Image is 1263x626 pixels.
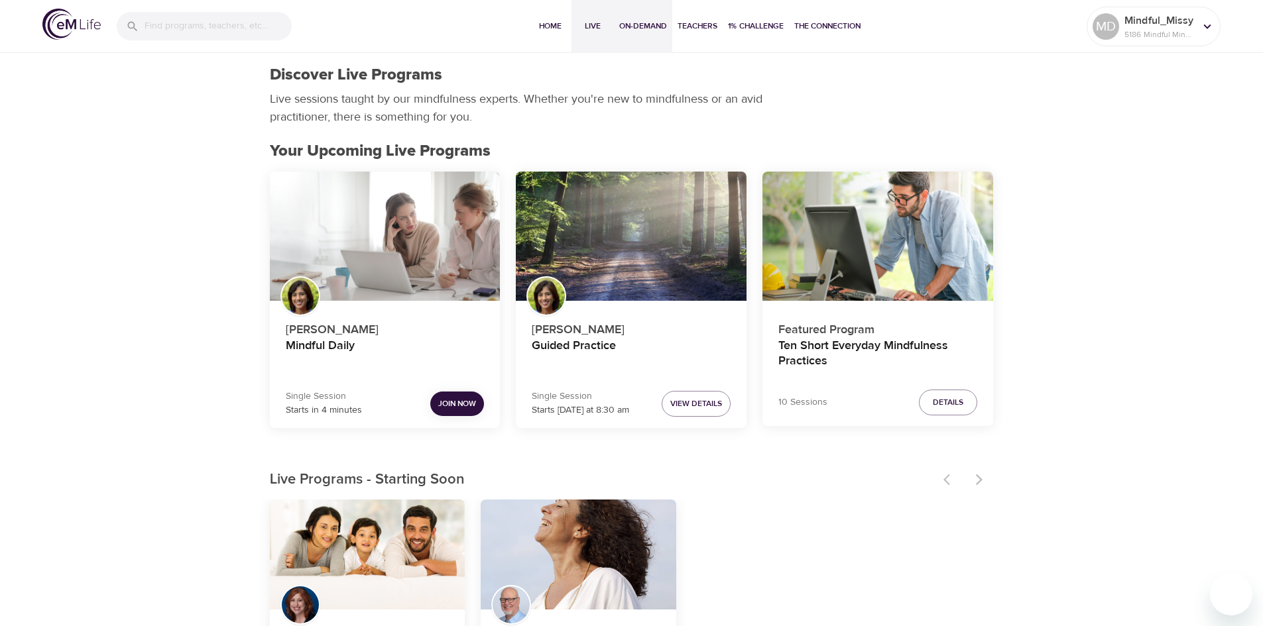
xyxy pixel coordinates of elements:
[532,339,731,370] h4: Guided Practice
[438,397,476,411] span: Join Now
[619,19,667,33] span: On-Demand
[778,339,977,370] h4: Ten Short Everyday Mindfulness Practices
[933,395,963,409] span: Details
[286,390,362,403] p: Single Session
[286,339,485,370] h4: Mindful Daily
[532,315,731,339] p: [PERSON_NAME]
[145,12,292,40] input: Find programs, teachers, etc...
[270,172,501,301] button: Mindful Daily
[678,19,717,33] span: Teachers
[286,315,485,339] p: [PERSON_NAME]
[270,90,767,126] p: Live sessions taught by our mindfulness experts. Whether you're new to mindfulness or an avid pra...
[577,19,609,33] span: Live
[1124,28,1195,40] p: 5186 Mindful Minutes
[1210,573,1252,615] iframe: Button to launch messaging window
[794,19,861,33] span: The Connection
[919,390,977,415] button: Details
[532,390,629,403] p: Single Session
[286,403,362,417] p: Starts in 4 minutes
[430,391,484,416] button: Join Now
[778,315,977,339] p: Featured Program
[270,66,442,85] h1: Discover Live Programs
[534,19,566,33] span: Home
[42,9,101,40] img: logo
[1093,13,1119,40] div: MD
[762,172,993,301] button: Ten Short Everyday Mindfulness Practices
[516,172,747,301] button: Guided Practice
[662,391,731,417] button: View Details
[778,395,827,409] p: 10 Sessions
[728,19,784,33] span: 1% Challenge
[270,469,935,491] p: Live Programs - Starting Soon
[481,499,676,609] button: Thoughts are Not Facts
[670,397,722,411] span: View Details
[270,499,465,609] button: Mindfulness-Based Cognitive Training (MBCT)
[532,403,629,417] p: Starts [DATE] at 8:30 am
[1124,13,1195,28] p: Mindful_Missy
[270,142,994,161] h2: Your Upcoming Live Programs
